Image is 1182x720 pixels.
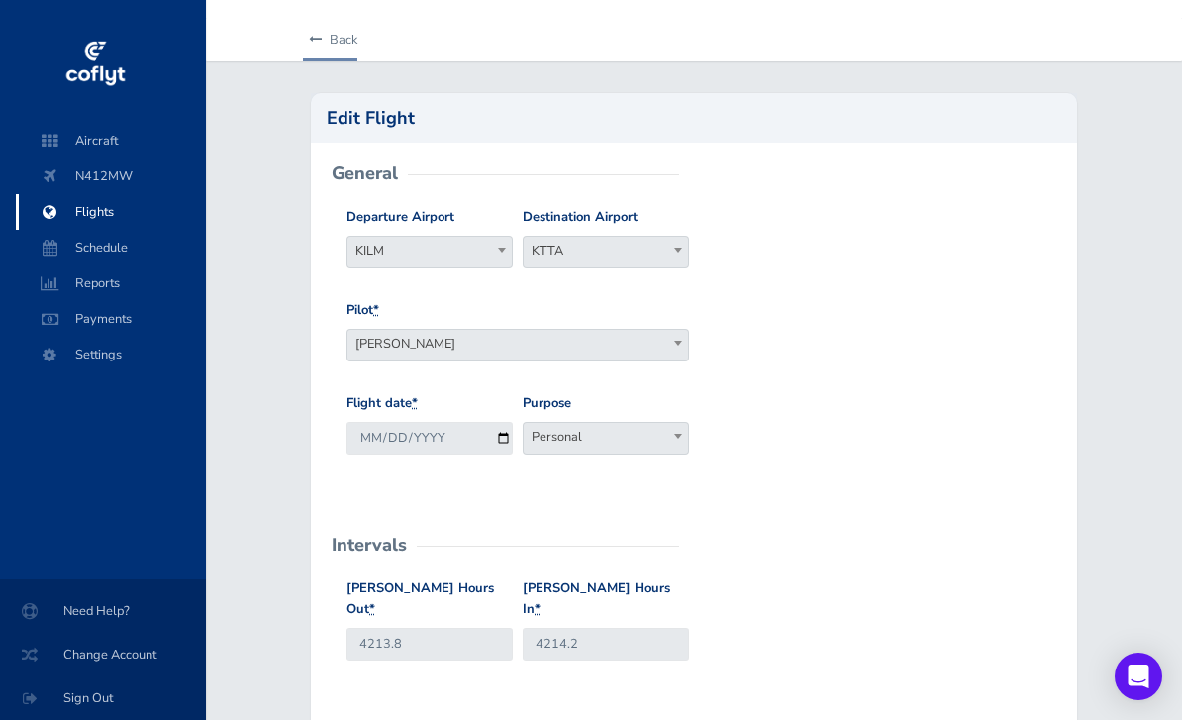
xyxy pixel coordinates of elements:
[36,158,186,194] span: N412MW
[36,230,186,265] span: Schedule
[535,600,541,618] abbr: required
[36,123,186,158] span: Aircraft
[24,637,182,672] span: Change Account
[36,301,186,337] span: Payments
[523,236,689,268] span: KTTA
[346,393,418,414] label: Flight date
[347,330,688,358] span: Kyle D MacWillie
[373,301,379,319] abbr: required
[346,207,454,228] label: Departure Airport
[523,393,571,414] label: Purpose
[36,265,186,301] span: Reports
[332,536,407,554] h2: Intervals
[524,423,688,451] span: Personal
[62,35,128,94] img: coflyt logo
[332,164,398,182] h2: General
[346,236,513,268] span: KILM
[346,300,379,321] label: Pilot
[36,337,186,372] span: Settings
[346,578,513,620] label: [PERSON_NAME] Hours Out
[523,207,638,228] label: Destination Airport
[36,194,186,230] span: Flights
[347,237,512,264] span: KILM
[524,237,688,264] span: KTTA
[327,109,1061,127] h2: Edit Flight
[523,578,689,620] label: [PERSON_NAME] Hours In
[303,18,357,61] a: Back
[1115,653,1162,700] div: Open Intercom Messenger
[523,422,689,455] span: Personal
[346,329,689,361] span: Kyle D MacWillie
[369,600,375,618] abbr: required
[24,680,182,716] span: Sign Out
[412,394,418,412] abbr: required
[24,593,182,629] span: Need Help?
